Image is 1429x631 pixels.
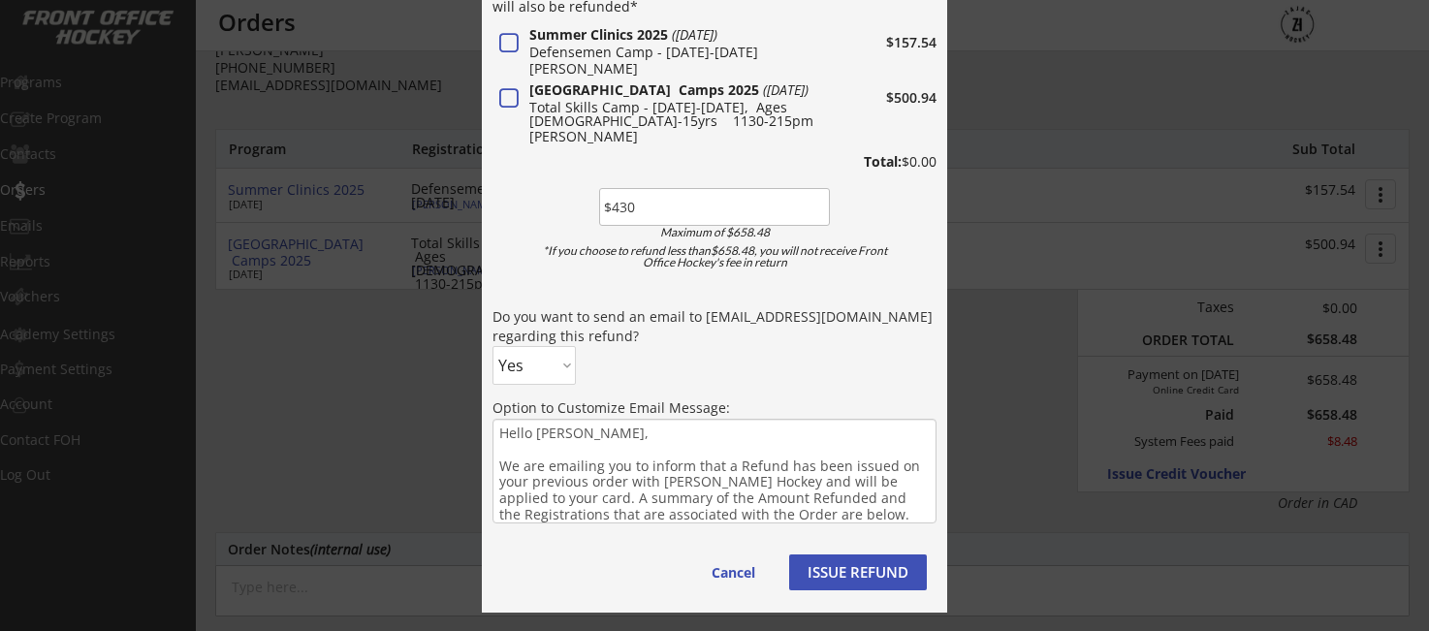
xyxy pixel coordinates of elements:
[492,307,937,345] div: Do you want to send an email to [EMAIL_ADDRESS][DOMAIN_NAME] regarding this refund?
[830,36,937,49] div: $157.54
[789,554,927,590] button: ISSUE REFUND
[527,245,902,268] div: *If you choose to refund less than$658.48, you will not receive Front Office Hockey's fee in return
[811,155,937,169] div: $0.00
[529,62,824,76] div: [PERSON_NAME]
[529,25,668,44] strong: Summer Clinics 2025
[672,25,717,44] em: ([DATE])
[599,188,830,226] input: Amount to refund
[529,46,824,59] div: Defensemen Camp - [DATE]-[DATE]
[529,80,759,99] strong: [GEOGRAPHIC_DATA] Camps 2025
[529,130,824,143] div: [PERSON_NAME]
[864,152,902,171] strong: Total:
[830,91,937,105] div: $500.94
[492,398,937,418] div: Option to Customize Email Message:
[692,554,775,590] button: Cancel
[605,227,824,238] div: Maximum of $658.48
[529,101,824,128] div: Total Skills Camp - [DATE]-[DATE], Ages [DEMOGRAPHIC_DATA]-15yrs 1130-215pm
[763,80,809,99] em: ([DATE])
